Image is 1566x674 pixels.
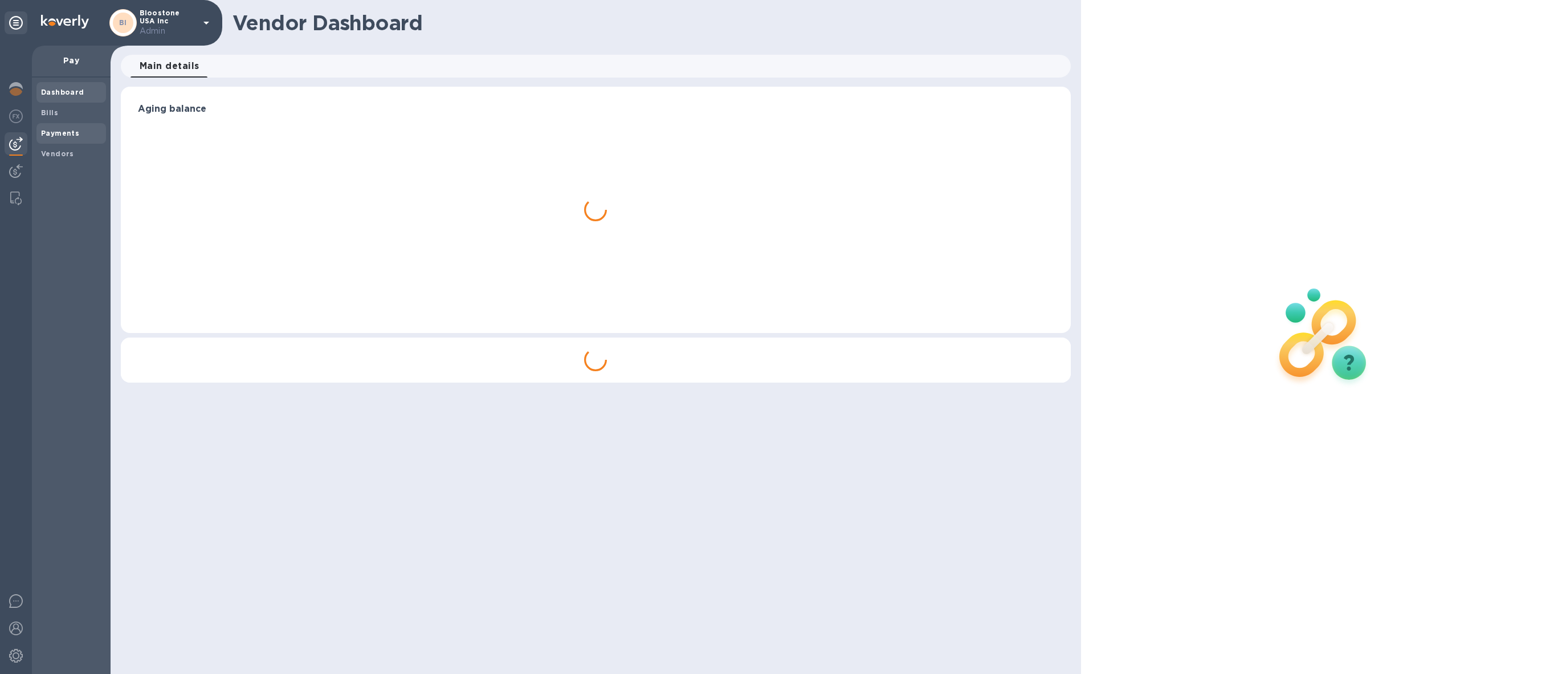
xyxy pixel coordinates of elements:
[140,25,197,37] p: Admin
[41,149,74,158] b: Vendors
[138,104,1054,115] h3: Aging balance
[140,58,199,74] span: Main details
[9,109,23,123] img: Foreign exchange
[5,11,27,34] div: Unpin categories
[41,88,84,96] b: Dashboard
[140,9,197,37] p: Bloostone USA Inc
[233,11,1063,35] h1: Vendor Dashboard
[41,129,79,137] b: Payments
[41,55,101,66] p: Pay
[41,108,58,117] b: Bills
[119,18,127,27] b: BI
[41,15,89,29] img: Logo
